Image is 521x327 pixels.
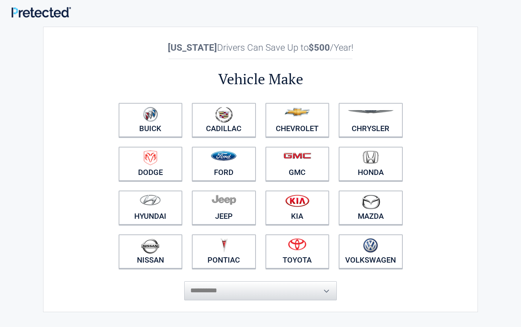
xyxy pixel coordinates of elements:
img: buick [143,107,158,122]
a: Chrysler [339,103,403,137]
a: Volkswagen [339,234,403,269]
a: Nissan [119,234,183,269]
b: [US_STATE] [168,42,217,53]
h2: Vehicle Make [114,69,407,89]
a: Toyota [265,234,330,269]
img: chevrolet [285,108,310,116]
img: dodge [144,151,157,165]
img: pontiac [220,238,228,253]
img: nissan [141,238,159,254]
a: Kia [265,191,330,225]
img: Main Logo [11,7,71,18]
img: gmc [283,152,311,159]
img: hyundai [140,194,161,205]
img: kia [285,194,309,207]
b: $500 [309,42,330,53]
img: honda [363,151,379,164]
img: ford [211,151,236,161]
h2: Drivers Can Save Up to /Year [114,42,407,53]
img: jeep [212,194,236,205]
a: Chevrolet [265,103,330,137]
a: Buick [119,103,183,137]
a: GMC [265,147,330,181]
a: Hyundai [119,191,183,225]
a: Jeep [192,191,256,225]
a: Dodge [119,147,183,181]
img: mazda [361,194,380,209]
img: chrysler [347,110,394,114]
a: Pontiac [192,234,256,269]
img: cadillac [215,107,233,123]
img: volkswagen [363,238,378,253]
a: Mazda [339,191,403,225]
a: Honda [339,147,403,181]
img: toyota [288,238,306,250]
a: Cadillac [192,103,256,137]
a: Ford [192,147,256,181]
